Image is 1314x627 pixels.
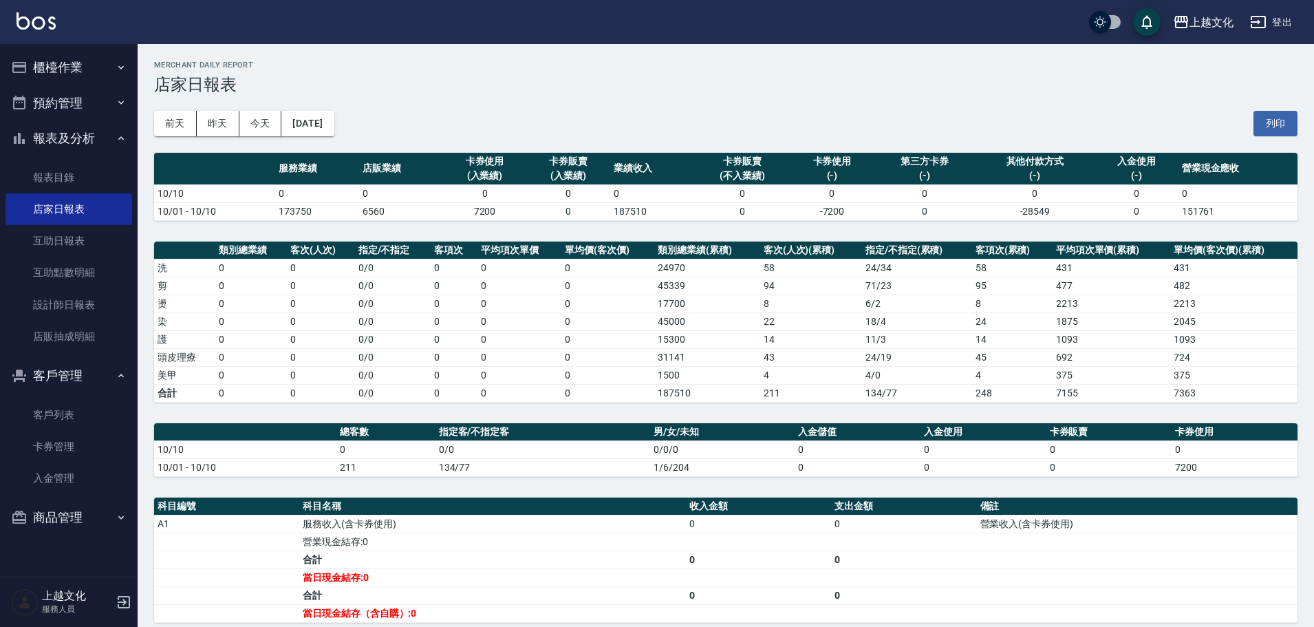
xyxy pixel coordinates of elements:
th: 入金儲值 [795,423,920,441]
th: 收入金額 [686,498,831,516]
th: 店販業績 [359,153,443,185]
td: 0 [431,277,477,295]
td: 14 [760,330,862,348]
th: 指定/不指定 [355,242,431,259]
td: 營業收入(含卡券使用) [977,515,1298,533]
th: 客次(人次)(累積) [760,242,862,259]
button: 列印 [1253,111,1297,136]
th: 客項次(累積) [972,242,1053,259]
td: 94 [760,277,862,295]
button: 昨天 [197,111,239,136]
td: 58 [760,259,862,277]
th: 服務業績 [275,153,359,185]
td: 0 [215,259,287,277]
td: 0 [831,551,976,568]
th: 入金使用 [920,423,1046,441]
td: 10/10 [154,440,336,458]
td: 0 [477,277,561,295]
td: 0 [287,277,355,295]
td: 45339 [654,277,760,295]
a: 店家日報表 [6,193,132,225]
td: 0 [477,312,561,330]
td: 0 [686,551,831,568]
td: 0 [526,202,610,220]
table: a dense table [154,498,1297,623]
td: 0 [215,277,287,295]
td: 0 / 0 [355,312,431,330]
button: 今天 [239,111,282,136]
td: -7200 [790,202,874,220]
td: 187510 [654,384,760,402]
td: 0 [526,184,610,202]
td: 2213 [1170,295,1297,312]
td: 0 [561,277,654,295]
td: 0 / 0 [355,366,431,384]
td: 0 / 0 [355,348,431,366]
td: 1875 [1053,312,1171,330]
td: 合計 [299,551,686,568]
td: 0 [561,259,654,277]
td: 375 [1053,366,1171,384]
td: 211 [336,458,435,476]
div: (-) [794,169,871,183]
td: 0 [431,259,477,277]
td: 43 [760,348,862,366]
td: 6 / 2 [862,295,972,312]
a: 互助點數明細 [6,257,132,288]
th: 卡券使用 [1172,423,1297,441]
td: 24 / 34 [862,259,972,277]
td: 0/0 [435,440,651,458]
td: 0 [287,259,355,277]
h3: 店家日報表 [154,75,1297,94]
td: 0 [287,295,355,312]
td: 4 / 0 [862,366,972,384]
th: 客項次 [431,242,477,259]
div: (入業績) [446,169,524,183]
td: 692 [1053,348,1171,366]
td: 7200 [1172,458,1297,476]
td: 0 [287,312,355,330]
td: 0 [287,384,355,402]
div: (-) [877,169,971,183]
td: 45000 [654,312,760,330]
td: 洗 [154,259,215,277]
td: 0 / 0 [355,259,431,277]
td: 0 / 0 [355,295,431,312]
td: 2045 [1170,312,1297,330]
th: 男/女/未知 [650,423,795,441]
td: 0 [215,295,287,312]
button: 上越文化 [1167,8,1239,36]
td: 頭皮理療 [154,348,215,366]
a: 入金管理 [6,463,132,494]
td: 合計 [299,586,686,604]
a: 設計師日報表 [6,289,132,321]
td: 2213 [1053,295,1171,312]
td: 營業現金結存:0 [299,533,686,551]
td: 211 [760,384,862,402]
th: 單均價(客次價) [561,242,654,259]
button: [DATE] [281,111,334,136]
div: (-) [979,169,1091,183]
td: 0 [1095,184,1178,202]
th: 備註 [977,498,1298,516]
td: 0 [831,586,976,604]
td: 0 [477,384,561,402]
td: 431 [1170,259,1297,277]
td: 45 [972,348,1053,366]
a: 卡券管理 [6,431,132,463]
td: 0 [686,515,831,533]
div: 第三方卡券 [877,154,971,169]
td: 477 [1053,277,1171,295]
td: 0 [610,184,694,202]
td: -28549 [976,202,1095,220]
td: 美甲 [154,366,215,384]
td: 248 [972,384,1053,402]
td: 0 [443,184,527,202]
td: 0 [694,202,790,220]
th: 科目編號 [154,498,299,516]
a: 報表目錄 [6,162,132,193]
td: 7200 [443,202,527,220]
td: 0 [287,330,355,348]
th: 平均項次單價 [477,242,561,259]
td: 11 / 3 [862,330,972,348]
